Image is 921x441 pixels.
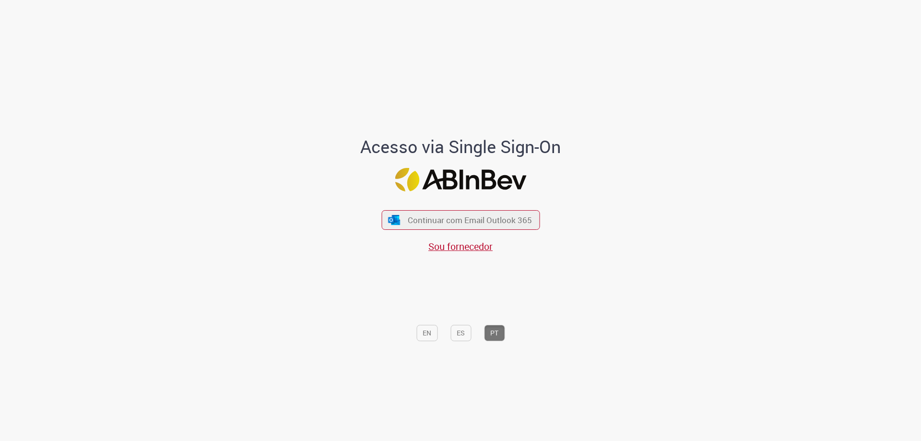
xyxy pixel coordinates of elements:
a: Sou fornecedor [428,240,493,253]
button: PT [484,325,505,341]
h1: Acesso via Single Sign-On [328,137,594,156]
img: Logo ABInBev [395,168,526,191]
button: EN [416,325,437,341]
button: ES [450,325,471,341]
img: ícone Azure/Microsoft 360 [388,215,401,225]
button: ícone Azure/Microsoft 360 Continuar com Email Outlook 365 [381,210,540,230]
span: Continuar com Email Outlook 365 [408,215,532,226]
